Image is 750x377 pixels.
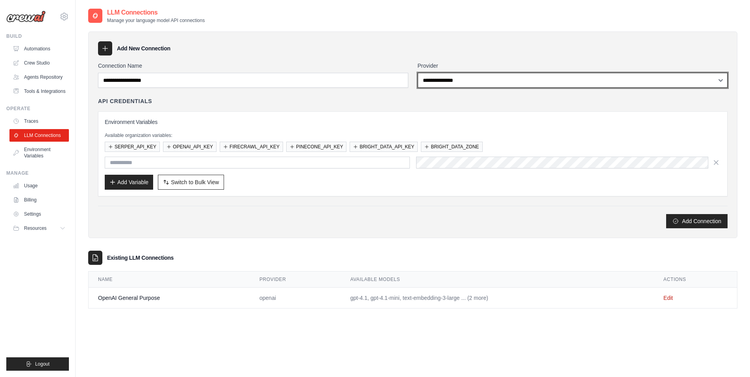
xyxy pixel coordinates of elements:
a: Agents Repository [9,71,69,83]
button: Resources [9,222,69,235]
label: Connection Name [98,62,408,70]
button: Add Connection [666,214,728,228]
a: Environment Variables [9,143,69,162]
h2: LLM Connections [107,8,205,17]
span: Logout [35,361,50,367]
p: Available organization variables: [105,132,721,139]
div: Manage [6,170,69,176]
h3: Add New Connection [117,44,170,52]
button: BRIGHT_DATA_ZONE [421,142,482,152]
a: Settings [9,208,69,220]
td: openai [250,288,341,309]
h3: Environment Variables [105,118,721,126]
button: FIRECRAWL_API_KEY [220,142,283,152]
h4: API Credentials [98,97,152,105]
button: PINECONE_API_KEY [286,142,346,152]
th: Actions [654,272,737,288]
label: Provider [418,62,728,70]
td: gpt-4.1, gpt-4.1-mini, text-embedding-3-large ... (2 more) [341,288,654,309]
img: Logo [6,11,46,22]
th: Name [89,272,250,288]
a: Automations [9,43,69,55]
a: Crew Studio [9,57,69,69]
button: OPENAI_API_KEY [163,142,217,152]
a: Billing [9,194,69,206]
th: Available Models [341,272,654,288]
a: Tools & Integrations [9,85,69,98]
button: Add Variable [105,175,153,190]
th: Provider [250,272,341,288]
td: OpenAI General Purpose [89,288,250,309]
button: SERPER_API_KEY [105,142,160,152]
a: LLM Connections [9,129,69,142]
a: Edit [663,295,673,301]
div: Operate [6,105,69,112]
button: Logout [6,357,69,371]
button: Switch to Bulk View [158,175,224,190]
p: Manage your language model API connections [107,17,205,24]
button: BRIGHT_DATA_API_KEY [350,142,418,152]
span: Switch to Bulk View [171,178,219,186]
a: Usage [9,179,69,192]
a: Traces [9,115,69,128]
div: Build [6,33,69,39]
h3: Existing LLM Connections [107,254,174,262]
span: Resources [24,225,46,231]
